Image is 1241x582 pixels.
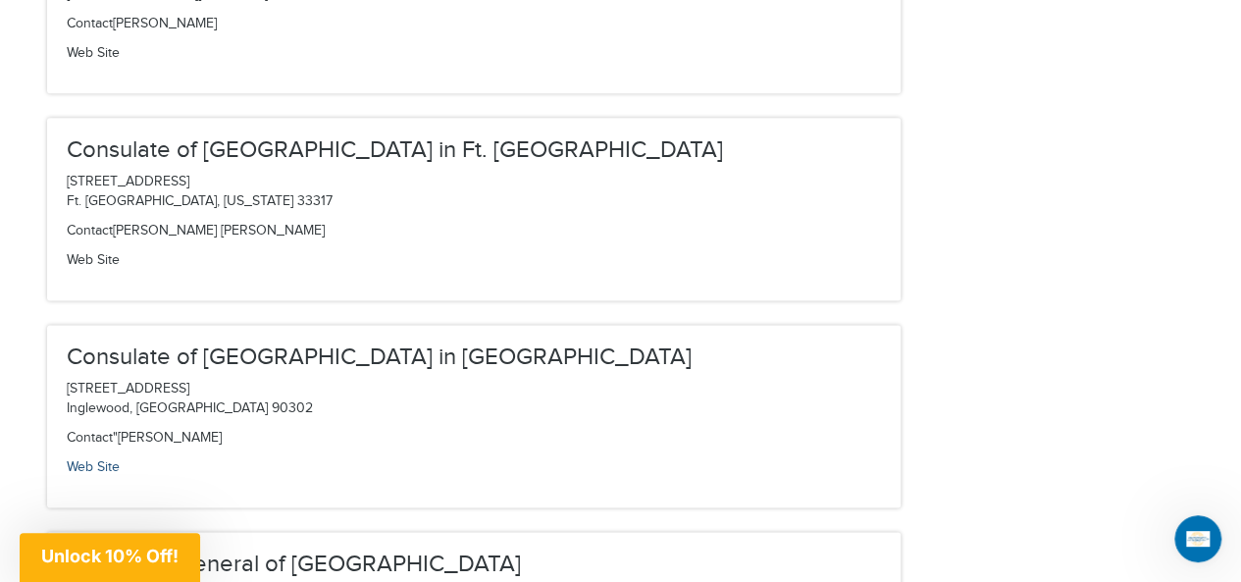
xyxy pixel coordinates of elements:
[67,15,881,34] p: [PERSON_NAME]
[67,430,113,446] span: Contact
[41,546,179,566] span: Unlock 10% Off!
[67,252,120,268] a: Web Site
[67,344,881,370] h3: Consulate of [GEOGRAPHIC_DATA] in [GEOGRAPHIC_DATA]
[67,380,881,419] p: [STREET_ADDRESS] Inglewood, [GEOGRAPHIC_DATA] 90302
[67,45,120,61] a: Web Site
[67,459,120,475] a: Web Site
[67,429,881,449] p: "[PERSON_NAME]
[67,137,881,163] h3: Consulate of [GEOGRAPHIC_DATA] in Ft. [GEOGRAPHIC_DATA]
[20,533,200,582] div: Unlock 10% Off!
[1174,515,1221,562] iframe: Intercom live chat
[67,222,881,241] p: [PERSON_NAME] [PERSON_NAME]
[67,16,113,31] span: Contact
[67,552,881,577] h3: Consulate General of [GEOGRAPHIC_DATA]
[67,173,881,212] p: [STREET_ADDRESS] Ft. [GEOGRAPHIC_DATA], [US_STATE] 33317
[67,223,113,238] span: Contact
